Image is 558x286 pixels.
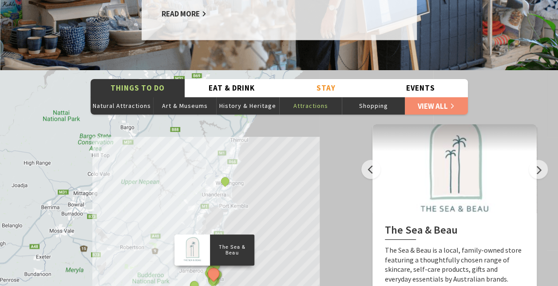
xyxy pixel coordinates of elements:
[185,79,279,97] button: Eat & Drink
[216,97,279,115] button: History & Heritage
[162,9,206,19] a: Read More
[361,160,380,179] button: Previous
[205,266,222,282] button: See detail about The Sea & Beau
[210,243,254,257] p: The Sea & Beau
[208,274,219,285] button: See detail about Bonaira Native Gardens, Kiama
[342,97,405,115] button: Shopping
[385,224,524,240] h2: The Sea & Beau
[279,97,342,115] button: Attractions
[529,160,548,179] button: Next
[91,79,185,97] button: Things To Do
[405,97,468,115] a: View All
[373,79,468,97] button: Events
[91,97,154,115] button: Natural Attractions
[153,97,216,115] button: Art & Museums
[279,79,374,97] button: Stay
[219,176,230,187] button: See detail about Miss Zoe's School of Dance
